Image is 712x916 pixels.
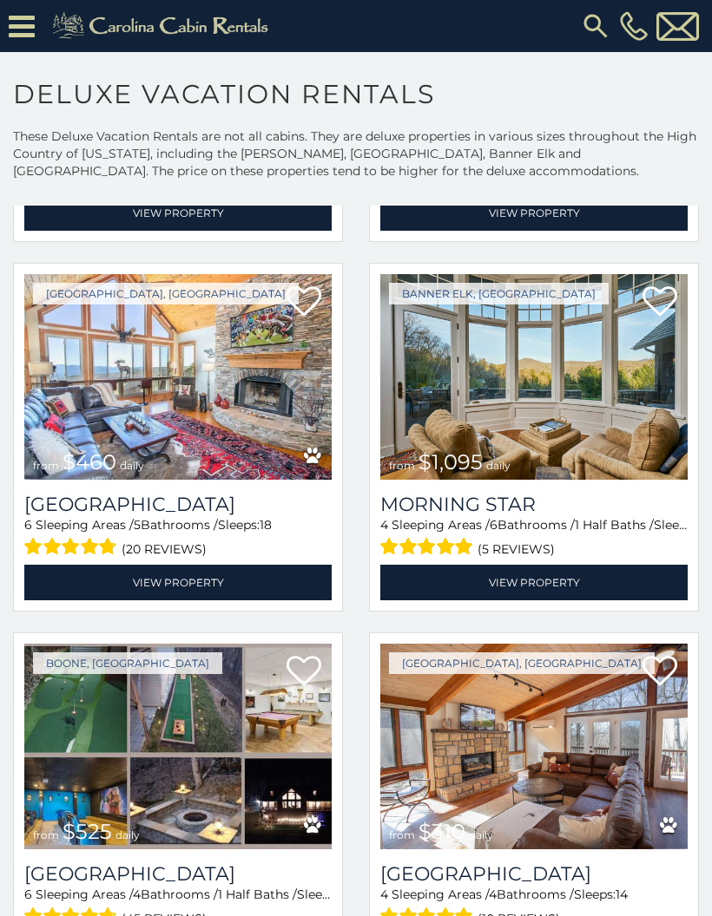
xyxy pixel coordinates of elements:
a: [GEOGRAPHIC_DATA] [24,862,332,886]
div: Sleeping Areas / Bathrooms / Sleeps: [24,516,332,560]
span: 1 Half Baths / [218,887,297,902]
a: Blue Eagle Lodge from $310 daily [380,644,688,849]
a: Add to favorites [643,654,677,690]
h3: Wildlife Manor [24,862,332,886]
span: from [389,828,415,841]
span: $525 [63,819,112,844]
span: 6 [24,517,32,533]
span: $310 [419,819,465,844]
span: daily [115,828,140,841]
span: (20 reviews) [122,538,207,560]
a: Banner Elk, [GEOGRAPHIC_DATA] [389,283,609,304]
h3: Mile High Lodge [24,493,332,516]
img: Blue Eagle Lodge [380,644,688,849]
img: Wildlife Manor [24,644,332,849]
a: Wildlife Manor from $525 daily [24,644,332,849]
span: 1 Half Baths / [575,517,654,533]
img: Khaki-logo.png [43,9,283,43]
div: Sleeping Areas / Bathrooms / Sleeps: [380,516,688,560]
a: Morning Star [380,493,688,516]
a: [GEOGRAPHIC_DATA], [GEOGRAPHIC_DATA] [389,652,655,674]
span: 4 [380,887,388,902]
a: Add to favorites [643,285,677,321]
a: [GEOGRAPHIC_DATA], [GEOGRAPHIC_DATA] [33,283,299,304]
span: daily [120,459,144,472]
span: (5 reviews) [478,538,555,560]
a: View Property [24,195,332,231]
span: from [33,828,59,841]
a: [GEOGRAPHIC_DATA] [380,862,688,886]
a: View Property [24,565,332,600]
span: $460 [63,449,116,474]
h3: Blue Eagle Lodge [380,862,688,886]
span: from [33,459,59,472]
span: 6 [24,887,32,902]
span: 5 [134,517,141,533]
span: 4 [380,517,388,533]
img: search-regular.svg [580,10,611,42]
span: daily [469,828,493,841]
span: 6 [490,517,498,533]
span: 4 [133,887,141,902]
span: 4 [489,887,497,902]
a: Add to favorites [287,654,321,690]
img: Morning Star [380,274,688,480]
a: Morning Star from $1,095 daily [380,274,688,480]
a: View Property [380,565,688,600]
img: Mile High Lodge [24,274,332,480]
span: from [389,459,415,472]
a: [GEOGRAPHIC_DATA] [24,493,332,516]
span: daily [486,459,511,472]
a: [PHONE_NUMBER] [616,11,652,41]
a: View Property [380,195,688,231]
a: Add to favorites [287,285,321,321]
a: Mile High Lodge from $460 daily [24,274,332,480]
a: Boone, [GEOGRAPHIC_DATA] [33,652,222,674]
span: $1,095 [419,449,483,474]
span: 14 [616,887,628,902]
span: 18 [260,517,272,533]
